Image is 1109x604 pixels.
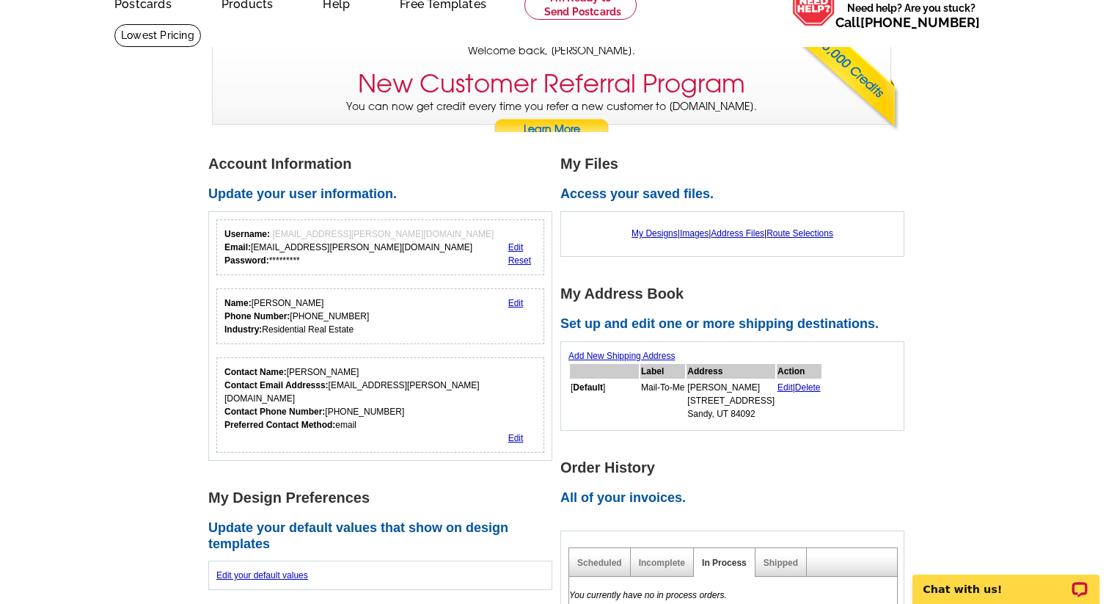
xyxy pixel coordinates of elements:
[903,558,1109,604] iframe: LiveChat chat widget
[702,558,747,568] a: In Process
[508,242,524,252] a: Edit
[224,242,251,252] strong: Email:
[777,382,793,393] a: Edit
[569,590,727,600] em: You currently have no in process orders.
[224,229,270,239] strong: Username:
[560,286,912,302] h1: My Address Book
[224,228,494,267] div: [EMAIL_ADDRESS][PERSON_NAME][DOMAIN_NAME] *********
[213,99,890,141] p: You can now get credit every time you refer a new customer to [DOMAIN_NAME].
[639,558,685,568] a: Incomplete
[577,558,622,568] a: Scheduled
[560,156,912,172] h1: My Files
[224,324,262,335] strong: Industry:
[208,490,560,506] h1: My Design Preferences
[570,380,639,421] td: [ ]
[224,407,325,417] strong: Contact Phone Number:
[508,255,531,266] a: Reset
[764,558,798,568] a: Shipped
[224,367,287,377] strong: Contact Name:
[358,69,745,99] h3: New Customer Referral Program
[224,298,252,308] strong: Name:
[640,364,685,379] th: Label
[272,229,494,239] span: [EMAIL_ADDRESS][PERSON_NAME][DOMAIN_NAME]
[208,186,560,203] h2: Update your user information.
[777,364,821,379] th: Action
[468,43,635,59] span: Welcome back, [PERSON_NAME].
[216,219,544,275] div: Your login information.
[632,228,678,239] a: My Designs
[568,351,675,361] a: Add New Shipping Address
[224,420,335,430] strong: Preferred Contact Method:
[508,433,524,443] a: Edit
[687,380,775,421] td: [PERSON_NAME] [STREET_ADDRESS] Sandy, UT 84092
[216,357,544,453] div: Who should we contact regarding order issues?
[687,364,775,379] th: Address
[560,460,912,476] h1: Order History
[216,288,544,344] div: Your personal details.
[568,219,896,247] div: | | |
[560,316,912,332] h2: Set up and edit one or more shipping destinations.
[494,119,610,141] a: Learn More
[224,380,329,390] strong: Contact Email Addresss:
[795,382,821,393] a: Delete
[224,255,269,266] strong: Password:
[216,570,308,581] a: Edit your default values
[573,382,603,393] b: Default
[835,1,987,30] span: Need help? Are you stuck?
[640,380,685,421] td: Mail-To-Me
[560,490,912,506] h2: All of your invoices.
[711,228,764,239] a: Address Files
[766,228,833,239] a: Route Selections
[835,15,980,30] span: Call
[860,15,980,30] a: [PHONE_NUMBER]
[208,156,560,172] h1: Account Information
[777,380,821,421] td: |
[224,296,369,336] div: [PERSON_NAME] [PHONE_NUMBER] Residential Real Estate
[208,520,560,552] h2: Update your default values that show on design templates
[680,228,709,239] a: Images
[224,365,536,432] div: [PERSON_NAME] [EMAIL_ADDRESS][PERSON_NAME][DOMAIN_NAME] [PHONE_NUMBER] email
[508,298,524,308] a: Edit
[224,311,290,321] strong: Phone Number:
[560,186,912,203] h2: Access your saved files.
